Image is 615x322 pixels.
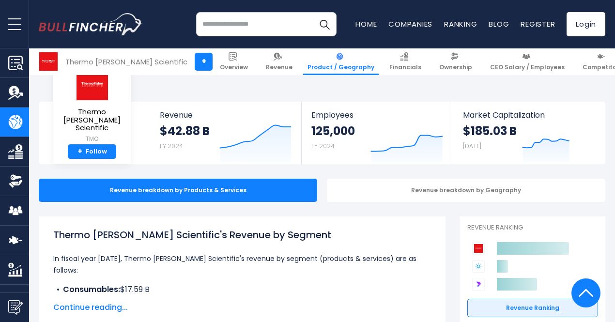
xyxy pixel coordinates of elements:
[266,63,292,71] span: Revenue
[463,142,481,150] small: [DATE]
[160,110,292,120] span: Revenue
[77,147,82,156] strong: +
[521,19,555,29] a: Register
[39,13,143,35] img: bullfincher logo
[65,56,187,67] div: Thermo [PERSON_NAME] Scientific
[388,19,432,29] a: Companies
[61,108,123,132] span: Thermo [PERSON_NAME] Scientific
[39,52,58,71] img: TMO logo
[160,123,210,138] strong: $42.88 B
[53,228,431,242] h1: Thermo [PERSON_NAME] Scientific's Revenue by Segment
[490,63,565,71] span: CEO Salary / Employees
[312,12,337,36] button: Search
[472,278,485,291] img: Danaher Corporation competitors logo
[435,48,477,75] a: Ownership
[472,242,485,255] img: Thermo Fisher Scientific competitors logo
[463,110,595,120] span: Market Capitalization
[53,253,431,276] p: In fiscal year [DATE], Thermo [PERSON_NAME] Scientific's revenue by segment (products & services)...
[463,123,517,138] strong: $185.03 B
[39,13,143,35] a: Go to homepage
[486,48,569,75] a: CEO Salary / Employees
[327,179,605,202] div: Revenue breakdown by Geography
[160,142,183,150] small: FY 2024
[307,63,374,71] span: Product / Geography
[261,48,297,75] a: Revenue
[61,135,123,143] small: TMO
[467,224,598,232] p: Revenue Ranking
[68,144,116,159] a: +Follow
[355,19,377,29] a: Home
[303,48,379,75] a: Product / Geography
[53,302,431,313] span: Continue reading...
[311,123,355,138] strong: 125,000
[472,260,485,273] img: Agilent Technologies competitors logo
[8,174,23,188] img: Ownership
[489,19,509,29] a: Blog
[220,63,248,71] span: Overview
[195,53,213,71] a: +
[150,102,302,164] a: Revenue $42.88 B FY 2024
[302,102,452,164] a: Employees 125,000 FY 2024
[53,284,431,295] li: $17.59 B
[215,48,252,75] a: Overview
[311,110,443,120] span: Employees
[467,299,598,317] a: Revenue Ranking
[444,19,477,29] a: Ranking
[61,68,123,144] a: Thermo [PERSON_NAME] Scientific TMO
[39,179,317,202] div: Revenue breakdown by Products & Services
[389,63,421,71] span: Financials
[453,102,604,164] a: Market Capitalization $185.03 B [DATE]
[439,63,472,71] span: Ownership
[63,284,120,295] b: Consumables:
[567,12,605,36] a: Login
[385,48,426,75] a: Financials
[75,68,109,101] img: TMO logo
[311,142,335,150] small: FY 2024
